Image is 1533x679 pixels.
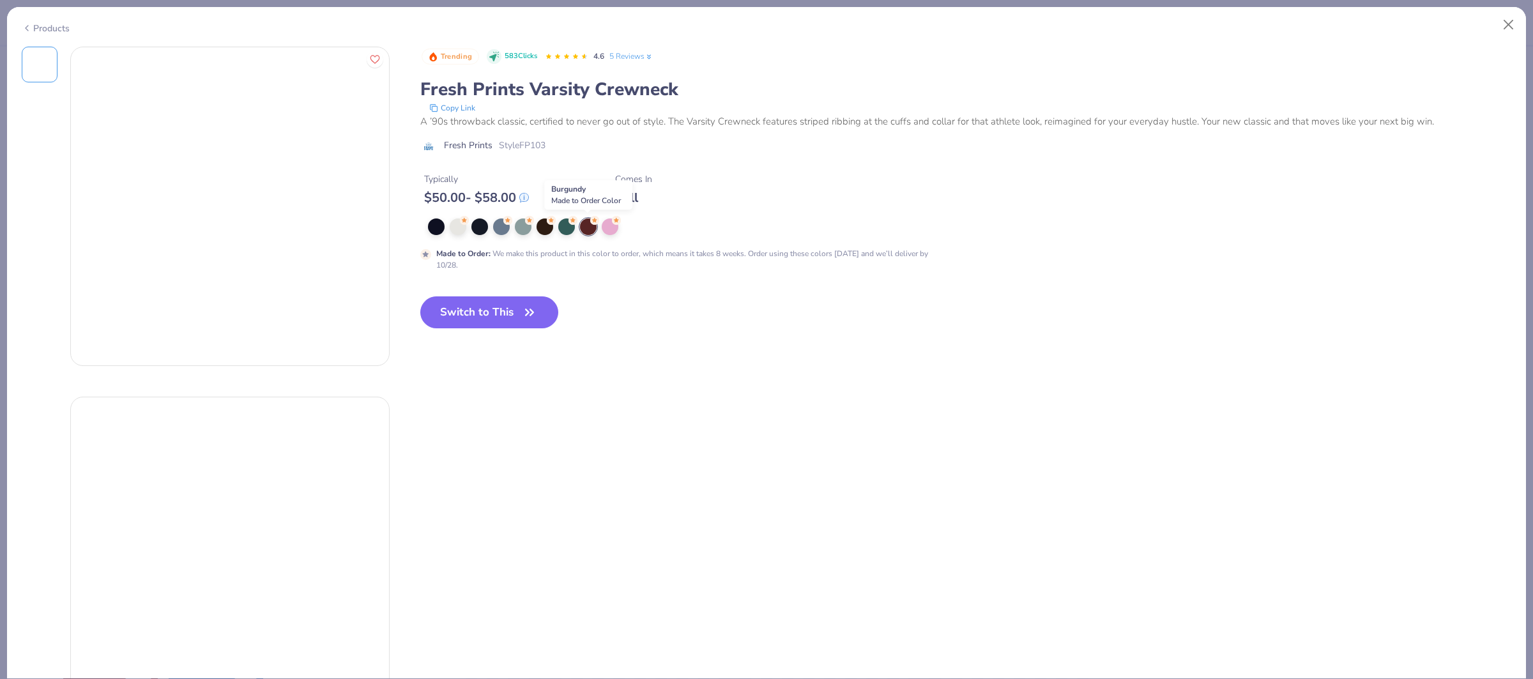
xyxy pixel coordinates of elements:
[609,50,653,62] a: 5 Reviews
[551,195,621,206] span: Made to Order Color
[420,296,559,328] button: Switch to This
[499,139,545,152] span: Style FP103
[425,102,479,114] button: copy to clipboard
[1497,13,1521,37] button: Close
[615,172,652,186] div: Comes In
[593,51,604,61] span: 4.6
[444,139,492,152] span: Fresh Prints
[424,190,529,206] div: $ 50.00 - $ 58.00
[505,51,537,62] span: 583 Clicks
[420,77,1512,102] div: Fresh Prints Varsity Crewneck
[436,248,931,271] div: We make this product in this color to order, which means it takes 8 weeks. Order using these colo...
[420,141,438,151] img: brand logo
[22,22,70,35] div: Products
[545,47,588,67] div: 4.6 Stars
[367,51,383,68] button: Like
[422,49,479,65] button: Badge Button
[441,53,472,60] span: Trending
[428,52,438,62] img: Trending sort
[436,248,491,259] strong: Made to Order :
[544,180,632,210] div: Burgundy
[420,114,1512,129] div: A ’90s throwback classic, certified to never go out of style. The Varsity Crewneck features strip...
[424,172,529,186] div: Typically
